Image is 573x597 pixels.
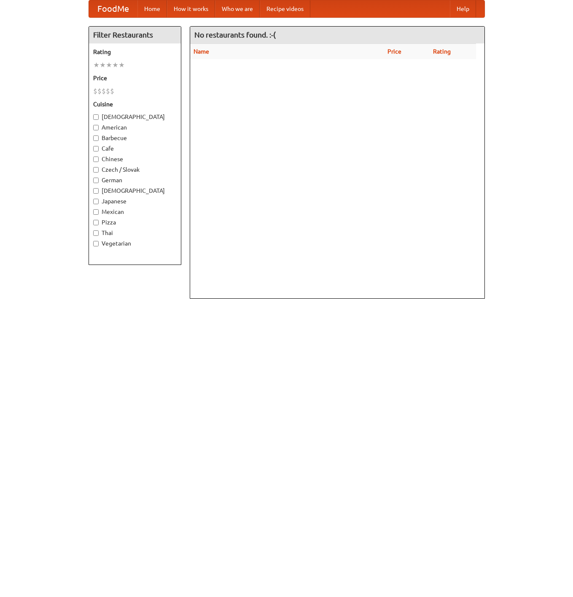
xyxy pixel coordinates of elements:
[93,144,177,153] label: Cafe
[93,218,177,227] label: Pizza
[93,209,99,215] input: Mexican
[102,86,106,96] li: $
[100,60,106,70] li: ★
[93,178,99,183] input: German
[194,31,276,39] ng-pluralize: No restaurants found. :-(
[215,0,260,17] a: Who we are
[89,27,181,43] h4: Filter Restaurants
[93,60,100,70] li: ★
[110,86,114,96] li: $
[93,134,177,142] label: Barbecue
[93,86,97,96] li: $
[93,188,99,194] input: [DEMOGRAPHIC_DATA]
[450,0,476,17] a: Help
[93,113,177,121] label: [DEMOGRAPHIC_DATA]
[106,60,112,70] li: ★
[387,48,401,55] a: Price
[93,241,99,246] input: Vegetarian
[433,48,451,55] a: Rating
[97,86,102,96] li: $
[93,220,99,225] input: Pizza
[93,100,177,108] h5: Cuisine
[260,0,310,17] a: Recipe videos
[93,239,177,248] label: Vegetarian
[93,48,177,56] h5: Rating
[93,165,177,174] label: Czech / Slovak
[93,186,177,195] label: [DEMOGRAPHIC_DATA]
[93,197,177,205] label: Japanese
[93,230,99,236] input: Thai
[93,208,177,216] label: Mexican
[89,0,137,17] a: FoodMe
[93,114,99,120] input: [DEMOGRAPHIC_DATA]
[93,125,99,130] input: American
[93,146,99,151] input: Cafe
[118,60,125,70] li: ★
[93,176,177,184] label: German
[167,0,215,17] a: How it works
[93,123,177,132] label: American
[93,229,177,237] label: Thai
[93,74,177,82] h5: Price
[106,86,110,96] li: $
[194,48,209,55] a: Name
[93,157,99,162] input: Chinese
[112,60,118,70] li: ★
[93,135,99,141] input: Barbecue
[93,167,99,173] input: Czech / Slovak
[93,155,177,163] label: Chinese
[137,0,167,17] a: Home
[93,199,99,204] input: Japanese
